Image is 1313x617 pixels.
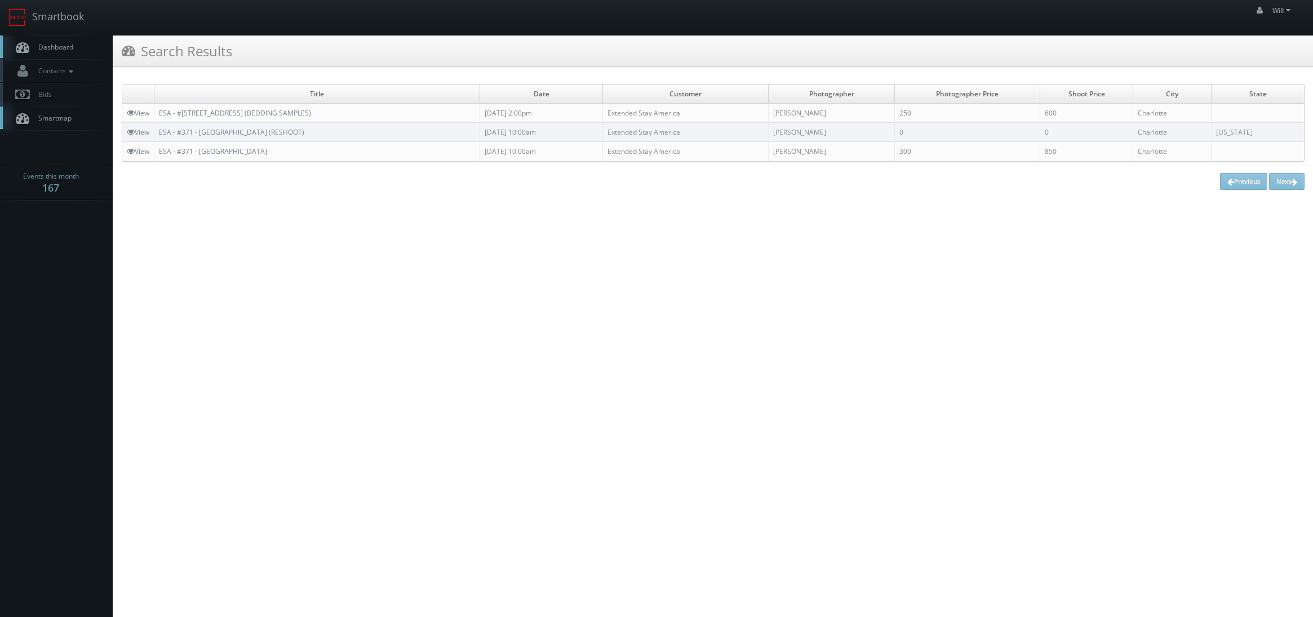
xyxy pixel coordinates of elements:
a: View [127,147,149,156]
span: Bids [33,90,52,99]
strong: 167 [42,181,59,194]
span: Events this month [23,171,79,182]
td: Shoot Price [1040,85,1133,104]
td: [US_STATE] [1212,123,1304,142]
td: Charlotte [1133,104,1212,123]
td: 300 [894,142,1040,161]
td: Charlotte [1133,123,1212,142]
td: Extended Stay America [603,104,769,123]
td: 850 [1040,142,1133,161]
img: smartbook-logo.png [8,8,26,26]
span: Dashboard [33,42,73,52]
span: Will [1272,6,1294,15]
td: Extended Stay America [603,142,769,161]
td: [PERSON_NAME] [769,123,895,142]
span: Smartmap [33,113,72,123]
td: 600 [1040,104,1133,123]
td: Customer [603,85,769,104]
td: [PERSON_NAME] [769,104,895,123]
a: View [127,108,149,118]
a: ESA - #371 - [GEOGRAPHIC_DATA] [159,147,267,156]
td: 0 [1040,123,1133,142]
span: Contacts [33,66,76,76]
td: [PERSON_NAME] [769,142,895,161]
td: 250 [894,104,1040,123]
td: Extended Stay America [603,123,769,142]
h3: Search Results [122,41,232,61]
td: [DATE] 10:00am [480,123,603,142]
td: Date [480,85,603,104]
td: Photographer Price [894,85,1040,104]
a: ESA - #371 - [GEOGRAPHIC_DATA] (RESHOOT) [159,127,304,137]
td: Title [154,85,480,104]
a: View [127,127,149,137]
td: City [1133,85,1212,104]
td: [DATE] 10:00am [480,142,603,161]
td: State [1212,85,1304,104]
td: [DATE] 2:00pm [480,104,603,123]
td: Photographer [769,85,895,104]
a: ESA - #[STREET_ADDRESS] (BEDDING SAMPLES) [159,108,311,118]
td: Charlotte [1133,142,1212,161]
td: 0 [894,123,1040,142]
